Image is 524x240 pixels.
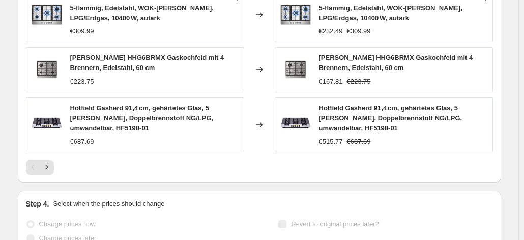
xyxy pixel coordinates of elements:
img: 613s1gz8mBL_80x.jpg [280,54,311,85]
strike: €687.69 [347,136,371,147]
span: Change prices now [39,220,96,228]
img: 613s1gz8mBL_80x.jpg [32,54,62,85]
button: Next [40,160,54,175]
span: Hotfield Gasherd 91,4 cm, gehärtetes Glas, 5 [PERSON_NAME], Doppelbrennstoff NG/LPG, umwandelbar,... [70,104,214,132]
div: €223.75 [70,77,94,87]
strike: €309.99 [347,26,371,37]
div: €309.99 [70,26,94,37]
span: Revert to original prices later? [291,220,379,228]
div: €515.77 [319,136,343,147]
img: 71aQhX530ZL_80x.jpg [280,110,311,140]
p: Select when the prices should change [53,199,164,209]
span: [PERSON_NAME] HHG6BRMX Gaskochfeld mit 4 Brennern, Edelstahl, 60 cm [70,54,224,72]
h2: Step 4. [26,199,49,209]
div: €687.69 [70,136,94,147]
div: €167.81 [319,77,343,87]
div: €232.49 [319,26,343,37]
span: Hotfield Gasherd 91,4 cm, gehärtetes Glas, 5 [PERSON_NAME], Doppelbrennstoff NG/LPG, umwandelbar,... [319,104,462,132]
nav: Pagination [26,160,54,175]
img: 71aQhX530ZL_80x.jpg [32,110,62,140]
strike: €223.75 [347,77,371,87]
span: [PERSON_NAME] HHG6BRMX Gaskochfeld mit 4 Brennern, Edelstahl, 60 cm [319,54,473,72]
